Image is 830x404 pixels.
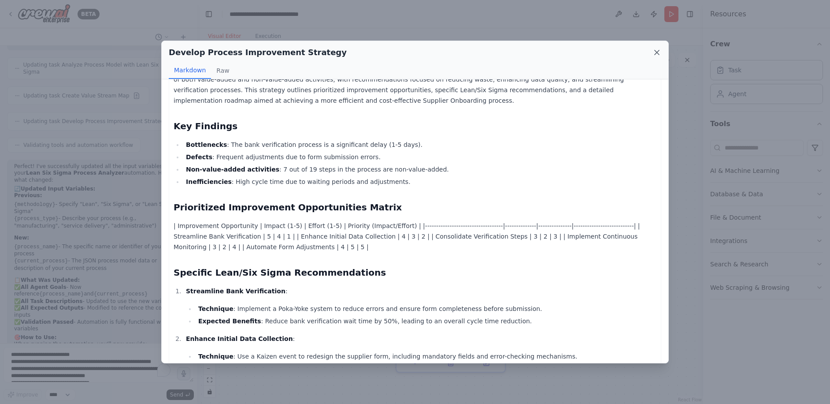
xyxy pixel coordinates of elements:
li: : Use a Kaizen event to redesign the supplier form, including mandatory fields and error-checking... [196,351,656,362]
h2: Specific Lean/Six Sigma Recommendations [174,266,656,279]
strong: Inefficiencies [186,178,232,185]
h2: Prioritized Improvement Opportunities Matrix [174,201,656,213]
button: Raw [211,62,234,79]
strong: Technique [198,305,233,312]
li: : 7 out of 19 steps in the process are non-value-added. [183,164,656,175]
strong: Defects [186,153,212,161]
strong: Non-value-added activities [186,166,279,173]
strong: Bottlenecks [186,141,227,148]
h2: Develop Process Improvement Strategy [169,46,347,59]
p: The Supplier Onboarding process has been analyzed to identify inefficiencies, bottlenecks, and ar... [174,53,656,106]
strong: Technique [198,353,233,360]
li: : Implement a Poka-Yoke system to reduce errors and ensure form completeness before submission. [196,303,656,314]
li: : Reduce bank verification wait time by 50%, leading to an overall cycle time reduction. [196,316,656,326]
strong: Enhance Initial Data Collection [186,335,293,342]
p: | Improvement Opportunity | Impact (1-5) | Effort (1-5) | Priority (Impact/Effort) | |-----------... [174,221,656,252]
strong: Streamline Bank Verification [186,288,285,295]
p: : [186,286,656,296]
li: : The bank verification process is a significant delay (1-5 days). [183,139,656,150]
h2: Key Findings [174,120,656,132]
li: : Frequent adjustments due to form submission errors. [183,152,656,162]
p: : [186,333,656,344]
li: : High cycle time due to waiting periods and adjustments. [183,176,656,187]
strong: Expected Benefits [198,318,261,325]
button: Markdown [169,62,211,79]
